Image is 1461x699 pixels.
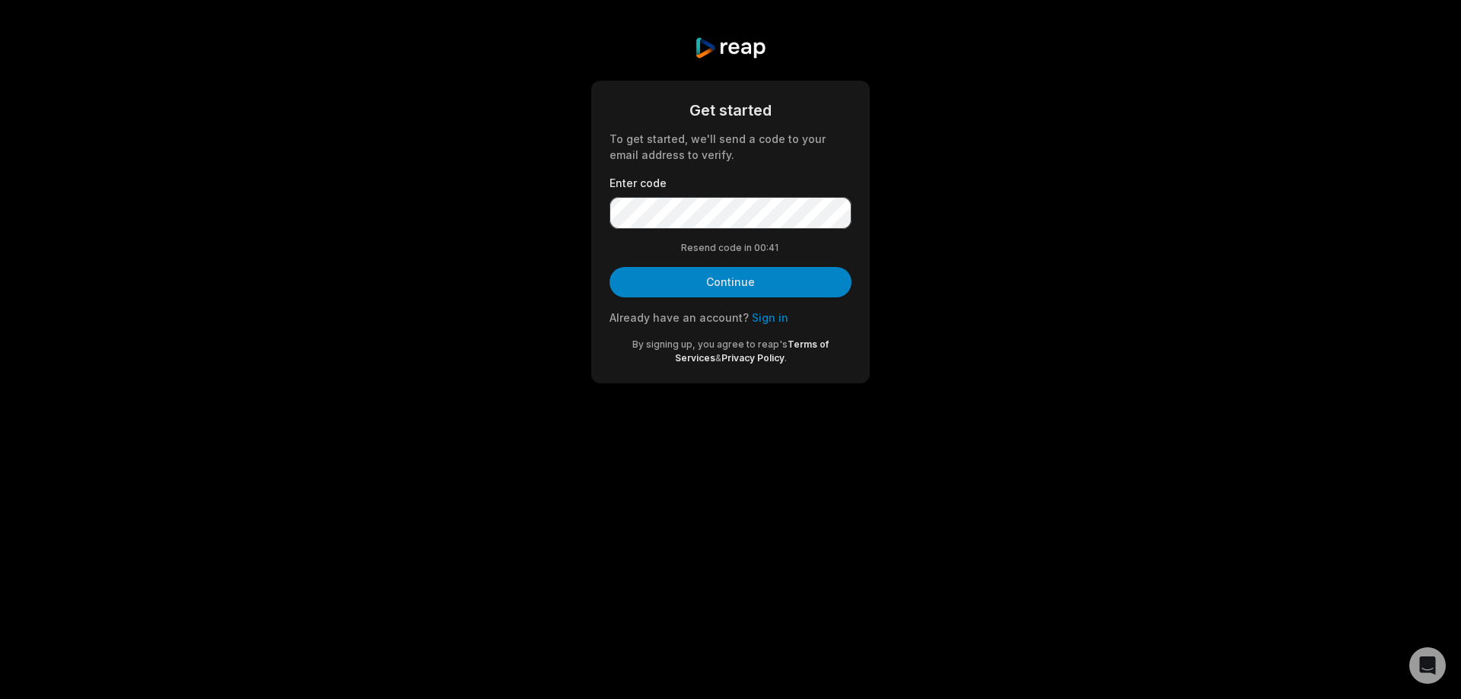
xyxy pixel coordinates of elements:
[785,352,787,364] span: .
[632,338,788,350] span: By signing up, you agree to reap's
[694,37,766,59] img: reap
[610,241,851,255] div: Resend code in 00:
[610,175,851,191] label: Enter code
[721,352,785,364] a: Privacy Policy
[715,352,721,364] span: &
[610,99,851,122] div: Get started
[675,338,829,364] a: Terms of Services
[610,267,851,297] button: Continue
[610,311,749,324] span: Already have an account?
[1409,647,1446,684] div: Open Intercom Messenger
[752,311,788,324] a: Sign in
[610,131,851,163] div: To get started, we'll send a code to your email address to verify.
[769,241,781,255] span: 41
